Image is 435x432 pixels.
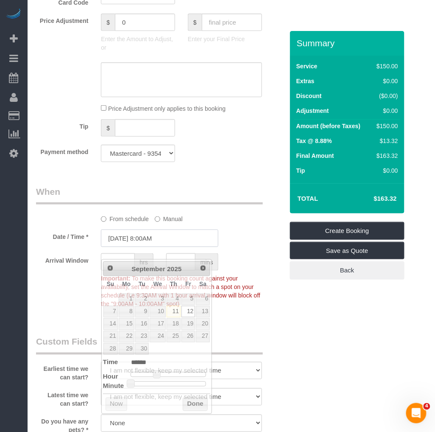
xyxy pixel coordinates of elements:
dt: Minute [103,382,124,392]
a: 8 [119,306,134,317]
p: Enter the Amount to Adjust, or [101,35,175,52]
span: Thursday [170,281,177,288]
button: Now [106,398,127,411]
div: $163.32 [374,151,398,160]
dt: Hour [103,372,118,383]
input: final price [202,14,262,31]
label: Tip [30,119,95,131]
a: 5 [181,294,195,305]
a: 12 [181,306,195,317]
a: 19 [181,318,195,330]
span: $ [101,119,115,137]
a: 29 [119,343,134,355]
a: 18 [167,318,181,330]
span: 4 [424,403,430,410]
h4: $163.32 [349,195,397,202]
a: 30 [135,343,149,355]
label: Service [296,62,318,70]
a: 26 [181,331,195,342]
a: 21 [103,331,118,342]
a: Next [198,263,209,275]
span: Friday [185,281,191,288]
iframe: Intercom live chat [406,403,427,424]
span: Wednesday [153,281,162,288]
span: $ [188,14,202,31]
div: $0.00 [374,166,398,175]
span: Prev [107,265,114,272]
a: Create Booking [290,222,404,240]
a: 15 [119,318,134,330]
label: Payment method [30,145,95,156]
legend: Custom Fields [36,336,263,355]
a: 27 [196,331,210,342]
div: $0.00 [374,77,398,85]
a: 4 [167,294,181,305]
span: September [131,265,165,272]
div: $0.00 [374,107,398,115]
a: 17 [150,318,166,330]
a: 9 [135,306,149,317]
label: Final Amount [296,151,334,160]
label: Extras [296,77,315,85]
a: 11 [167,306,181,317]
div: $150.00 [374,122,398,130]
a: 23 [135,331,149,342]
span: Price Adjustment only applies to this booking [108,105,226,112]
input: From schedule [101,216,106,222]
label: Adjustment [296,107,329,115]
legend: When [36,185,263,205]
label: From schedule [101,212,149,223]
p: Enter your Final Price [188,35,262,43]
a: 20 [196,318,210,330]
label: Date / Time * [30,230,95,241]
a: 6 [196,294,210,305]
a: 28 [103,343,118,355]
label: Arrival Window [30,253,95,265]
a: 24 [150,331,166,342]
span: Next [200,265,206,272]
label: Amount (before Taxes) [296,122,360,130]
a: 7 [103,306,118,317]
label: Manual [155,212,183,223]
label: Price Adjustment [30,14,95,25]
span: Sunday [107,281,114,288]
a: Back [290,261,404,279]
label: Latest time we can start? [30,388,95,408]
span: mins [195,253,219,271]
strong: Total [298,195,318,202]
a: Prev [104,263,116,275]
a: 10 [150,306,166,317]
a: 14 [103,318,118,330]
img: Automaid Logo [5,8,22,20]
label: Earliest time we can start? [30,362,95,382]
div: $150.00 [374,62,398,70]
a: 25 [167,331,181,342]
a: 16 [135,318,149,330]
h3: Summary [297,38,400,48]
a: 3 [150,294,166,305]
dt: Time [103,358,118,368]
input: MM/DD/YYYY HH:MM [101,230,218,247]
input: Manual [155,216,160,222]
label: Tip [296,166,305,175]
a: 22 [119,331,134,342]
span: Monday [122,281,131,288]
span: $ [101,14,115,31]
span: hrs [135,253,153,271]
a: Save as Quote [290,242,404,260]
div: ($0.00) [374,92,398,100]
label: Discount [296,92,322,100]
button: Done [183,398,208,411]
a: 2 [135,294,149,305]
label: Tax @ 8.88% [296,137,332,145]
a: 13 [196,306,210,317]
div: $13.32 [374,137,398,145]
span: Saturday [199,281,206,288]
span: 2025 [167,265,181,272]
span: Tuesday [139,281,145,288]
a: 1 [119,294,134,305]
